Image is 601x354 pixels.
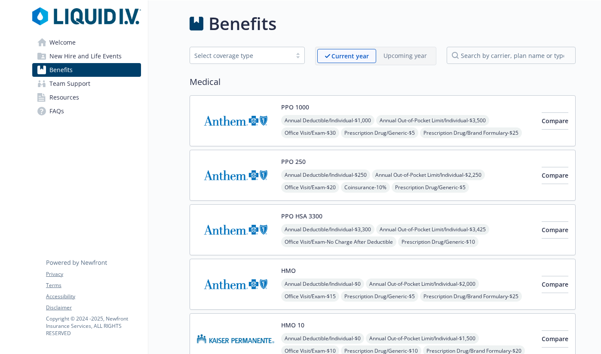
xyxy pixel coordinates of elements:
a: Benefits [32,63,141,77]
input: search by carrier, plan name or type [447,47,576,64]
span: Compare [542,171,568,179]
span: Resources [49,91,79,104]
span: Benefits [49,63,73,77]
span: Annual Out-of-Pocket Limit/Individual - $3,425 [376,224,489,235]
span: Prescription Drug/Generic - $10 [398,236,478,247]
img: Anthem Blue Cross carrier logo [197,212,274,248]
a: Resources [32,91,141,104]
a: Terms [46,281,141,289]
span: Annual Deductible/Individual - $250 [281,169,370,180]
button: Compare [542,330,568,348]
span: Welcome [49,36,76,49]
img: Anthem Blue Cross carrier logo [197,266,274,303]
button: Compare [542,221,568,239]
span: Compare [542,226,568,234]
span: Office Visit/Exam - $20 [281,182,339,193]
a: Privacy [46,270,141,278]
span: Compare [542,335,568,343]
span: FAQs [49,104,64,118]
div: Select coverage type [194,51,287,60]
span: Annual Deductible/Individual - $0 [281,333,364,344]
button: HMO 10 [281,321,304,330]
button: Compare [542,276,568,293]
span: Compare [542,117,568,125]
button: PPO 1000 [281,103,309,112]
img: Anthem Blue Cross carrier logo [197,103,274,139]
h1: Benefits [209,11,276,36]
span: Upcoming year [376,49,434,63]
span: Annual Out-of-Pocket Limit/Individual - $2,000 [366,278,479,289]
span: Team Support [49,77,90,91]
span: Annual Deductible/Individual - $3,300 [281,224,374,235]
h2: Medical [190,76,576,88]
span: Compare [542,280,568,288]
p: Copyright © 2024 - 2025 , Newfront Insurance Services, ALL RIGHTS RESERVED [46,315,141,337]
p: Current year [331,51,369,61]
span: Office Visit/Exam - $15 [281,291,339,302]
span: New Hire and Life Events [49,49,122,63]
span: Prescription Drug/Generic - $5 [341,291,418,302]
a: New Hire and Life Events [32,49,141,63]
button: PPO 250 [281,157,306,166]
button: HMO [281,266,296,275]
a: Disclaimer [46,304,141,312]
a: Team Support [32,77,141,91]
span: Annual Out-of-Pocket Limit/Individual - $2,250 [372,169,485,180]
span: Prescription Drug/Brand Formulary - $25 [420,127,522,138]
span: Coinsurance - 10% [341,182,390,193]
img: Anthem Blue Cross carrier logo [197,157,274,194]
span: Office Visit/Exam - $30 [281,127,339,138]
a: FAQs [32,104,141,118]
span: Prescription Drug/Generic - $5 [392,182,469,193]
span: Annual Deductible/Individual - $1,000 [281,115,374,126]
span: Annual Out-of-Pocket Limit/Individual - $3,500 [376,115,489,126]
span: Prescription Drug/Generic - $5 [341,127,418,138]
button: PPO HSA 3300 [281,212,322,221]
a: Welcome [32,36,141,49]
p: Upcoming year [383,51,427,60]
button: Compare [542,167,568,184]
span: Office Visit/Exam - No Charge After Deductible [281,236,396,247]
span: Prescription Drug/Brand Formulary - $25 [420,291,522,302]
span: Annual Deductible/Individual - $0 [281,278,364,289]
button: Compare [542,112,568,130]
a: Accessibility [46,293,141,300]
span: Annual Out-of-Pocket Limit/Individual - $1,500 [366,333,479,344]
